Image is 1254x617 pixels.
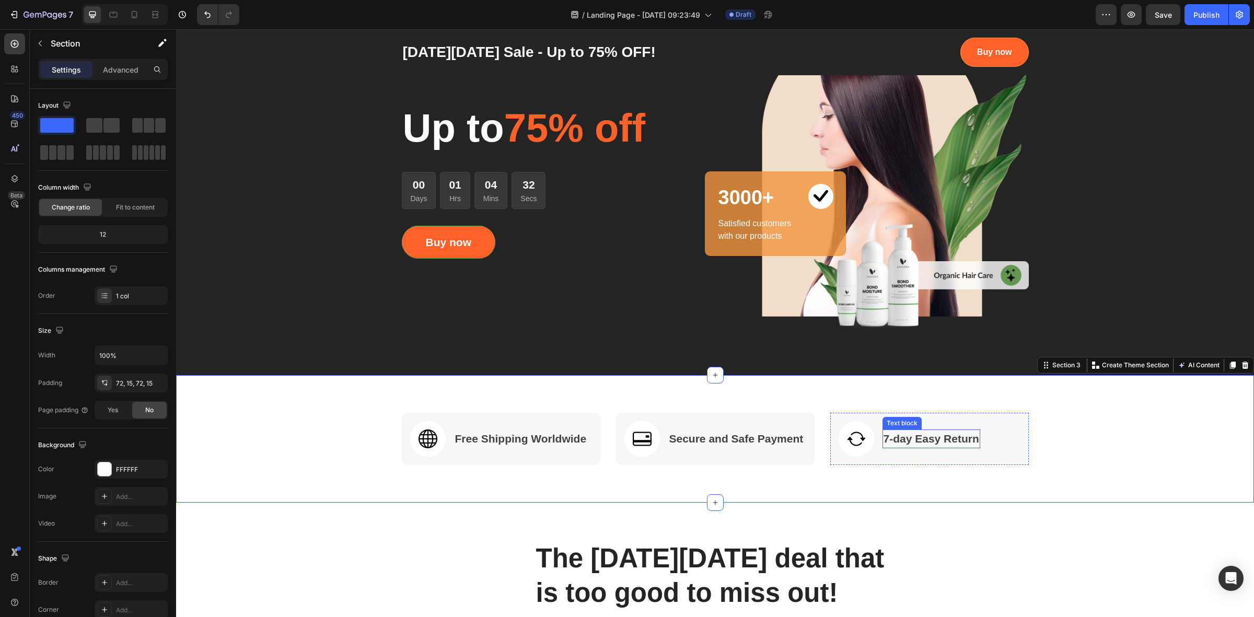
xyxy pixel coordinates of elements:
[116,606,165,615] div: Add...
[709,389,744,399] div: Text block
[279,401,411,418] p: Free Shipping Worldwide
[197,4,239,25] div: Undo/Redo
[226,196,320,230] button: <p>Buy now&nbsp;</p>
[38,263,120,277] div: Columns management
[273,164,285,175] p: Hrs
[116,492,165,502] div: Add...
[52,64,81,75] p: Settings
[52,203,90,212] span: Change ratio
[103,64,138,75] p: Advanced
[250,205,296,222] div: Rich Text Editor. Editing area: main
[4,4,78,25] button: 7
[632,155,657,180] img: Alt Image
[273,147,285,164] div: 01
[108,405,118,415] span: Yes
[1193,9,1220,20] div: Publish
[38,605,59,614] div: Corner
[736,10,751,19] span: Draft
[38,578,59,587] div: Border
[38,181,94,195] div: Column width
[587,9,700,20] span: Landing Page - [DATE] 09:23:49
[344,164,361,175] p: Secs
[582,9,585,20] span: /
[663,392,698,427] img: Alt Image
[38,464,54,474] div: Color
[542,188,630,213] p: Satisfied customers with our products
[541,155,616,182] h2: Rich Text Editor. Editing area: main
[707,401,803,418] p: 7-day Easy Return
[38,552,72,566] div: Shape
[235,147,251,164] div: 00
[926,331,993,341] p: Create Theme Section
[874,331,907,341] div: Section 3
[250,205,296,222] p: Buy now
[116,203,155,212] span: Fit to content
[10,111,25,120] div: 450
[40,227,166,242] div: 12
[38,291,55,300] div: Order
[419,76,469,121] span: off
[116,465,165,474] div: FFFFFF
[448,392,484,427] img: Alt Image
[176,29,1254,617] iframe: Design area
[38,438,89,452] div: Background
[1155,10,1172,19] span: Save
[227,73,538,125] p: Up to
[38,351,55,360] div: Width
[344,147,361,164] div: 32
[116,519,165,529] div: Add...
[493,401,628,418] p: Secure and Safe Payment
[38,492,56,501] div: Image
[116,292,165,301] div: 1 col
[116,578,165,588] div: Add...
[38,405,89,415] div: Page padding
[145,405,154,415] span: No
[234,392,270,427] img: Alt Image
[116,379,165,388] div: 72, 15, 72, 15
[307,147,323,164] div: 04
[8,191,25,200] div: Beta
[38,324,66,338] div: Size
[95,346,167,365] input: Auto
[38,378,62,388] div: Padding
[38,99,73,113] div: Layout
[1218,566,1244,591] div: Open Intercom Messenger
[1000,330,1046,342] button: AI Content
[68,8,73,21] p: 7
[226,72,539,126] h2: Rich Text Editor. Editing area: main
[51,37,136,50] p: Section
[328,76,408,121] span: 75%
[1146,4,1180,25] button: Save
[360,512,718,581] p: The [DATE][DATE] deal that is too good to miss out!
[38,519,55,528] div: Video
[307,164,323,175] p: Mins
[542,156,615,181] p: 3000+
[1185,4,1228,25] button: Publish
[235,164,251,175] p: Days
